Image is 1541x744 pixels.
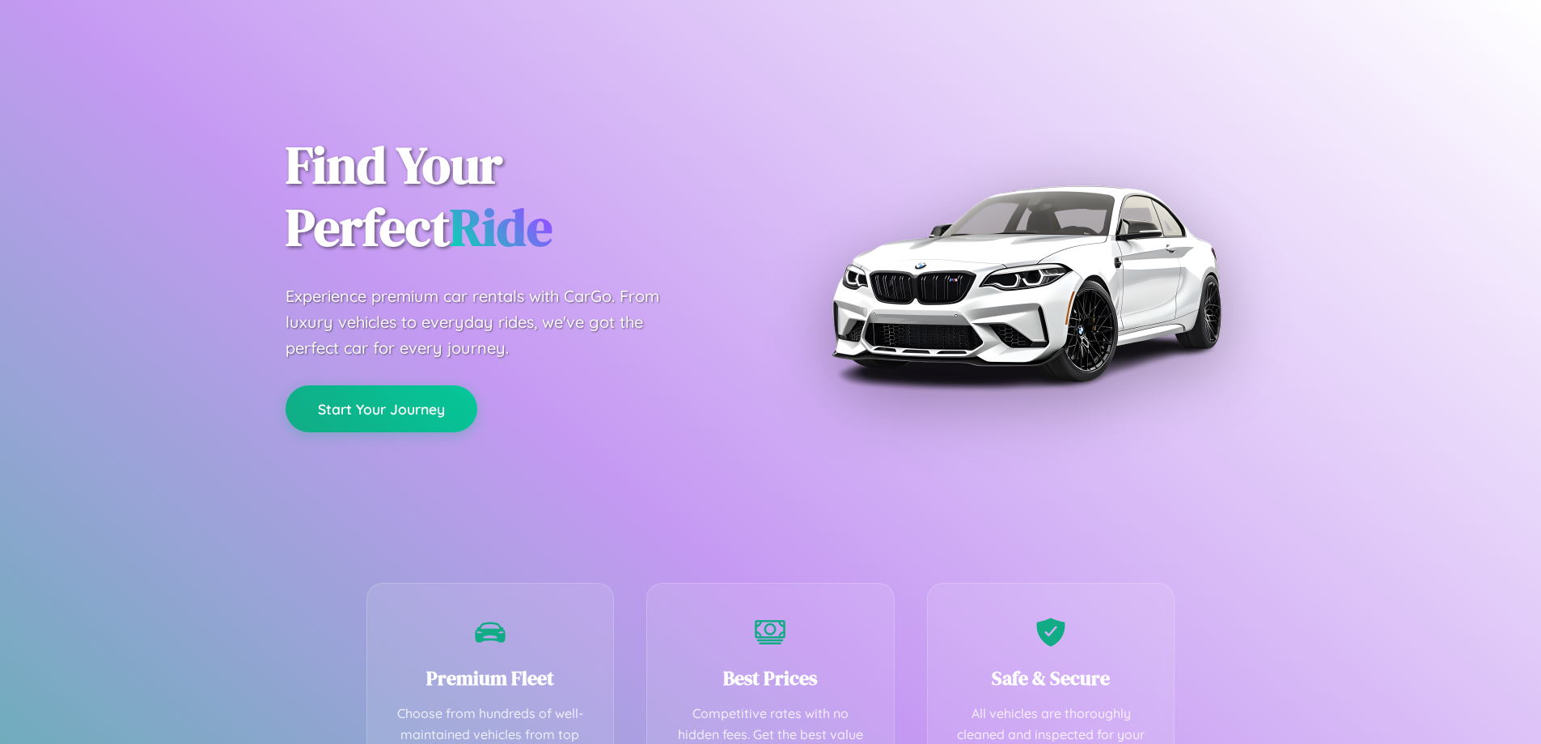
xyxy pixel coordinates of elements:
[286,385,477,432] button: Start Your Journey
[823,81,1228,486] img: Premium BMW car rental vehicle
[450,192,552,262] span: Ride
[392,665,590,691] h3: Premium Fleet
[671,665,870,691] h3: Best Prices
[286,283,690,361] p: Experience premium car rentals with CarGo. From luxury vehicles to everyday rides, we've got the ...
[286,134,747,259] h1: Find Your Perfect
[952,665,1150,691] h3: Safe & Secure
